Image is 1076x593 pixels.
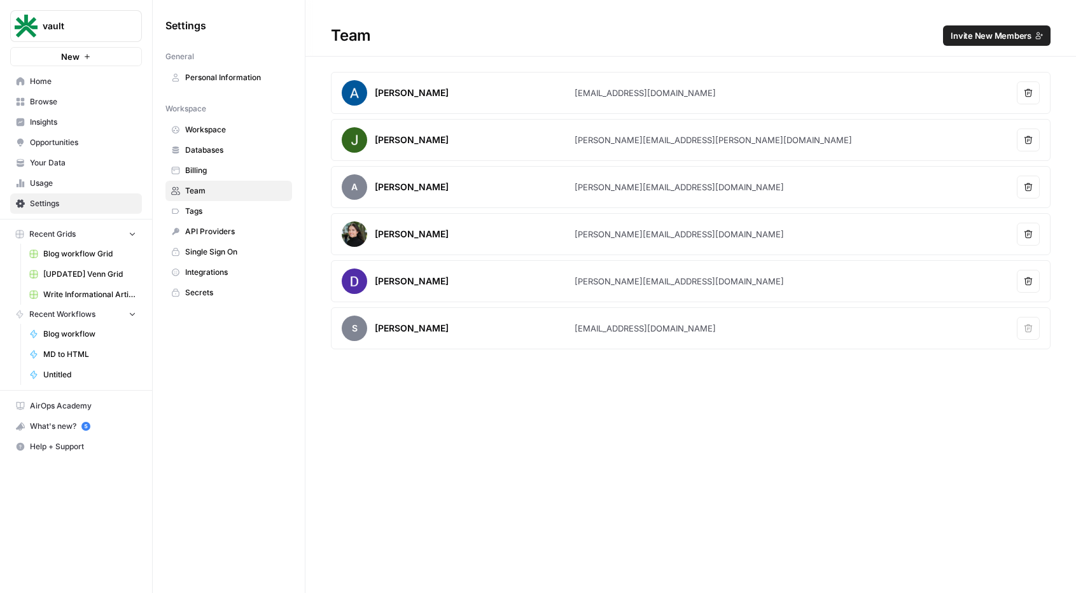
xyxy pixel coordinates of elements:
a: API Providers [165,221,292,242]
span: General [165,51,194,62]
a: Opportunities [10,132,142,153]
a: Integrations [165,262,292,283]
a: [UPDATED] Venn Grid [24,264,142,284]
div: [PERSON_NAME] [375,322,449,335]
a: Home [10,71,142,92]
span: Billing [185,165,286,176]
span: Workspace [185,124,286,136]
span: New [61,50,80,63]
span: Databases [185,144,286,156]
span: S [342,316,367,341]
span: Write Informational Article [43,289,136,300]
span: API Providers [185,226,286,237]
span: Team [185,185,286,197]
a: Billing [165,160,292,181]
a: Single Sign On [165,242,292,262]
span: AirOps Academy [30,400,136,412]
span: Integrations [185,267,286,278]
div: [PERSON_NAME][EMAIL_ADDRESS][DOMAIN_NAME] [575,228,784,241]
img: vault Logo [15,15,38,38]
button: Invite New Members [943,25,1051,46]
span: Insights [30,116,136,128]
span: Secrets [185,287,286,298]
span: Recent Workflows [29,309,95,320]
text: 5 [84,423,87,429]
div: [PERSON_NAME][EMAIL_ADDRESS][DOMAIN_NAME] [575,275,784,288]
div: [PERSON_NAME][EMAIL_ADDRESS][DOMAIN_NAME] [575,181,784,193]
div: [PERSON_NAME] [375,134,449,146]
img: avatar [342,127,367,153]
a: Settings [10,193,142,214]
a: MD to HTML [24,344,142,365]
span: Settings [30,198,136,209]
a: Personal Information [165,67,292,88]
span: [UPDATED] Venn Grid [43,269,136,280]
span: MD to HTML [43,349,136,360]
a: 5 [81,422,90,431]
div: [PERSON_NAME] [375,87,449,99]
div: [PERSON_NAME] [375,275,449,288]
div: [PERSON_NAME] [375,228,449,241]
button: Workspace: vault [10,10,142,42]
span: a [342,174,367,200]
span: Browse [30,96,136,108]
span: Blog workflow [43,328,136,340]
a: Untitled [24,365,142,385]
img: avatar [342,221,367,247]
span: Personal Information [185,72,286,83]
button: Recent Grids [10,225,142,244]
a: Usage [10,173,142,193]
div: [EMAIL_ADDRESS][DOMAIN_NAME] [575,322,716,335]
a: AirOps Academy [10,396,142,416]
a: Blog workflow Grid [24,244,142,264]
div: [PERSON_NAME][EMAIL_ADDRESS][PERSON_NAME][DOMAIN_NAME] [575,134,852,146]
div: Team [305,25,1076,46]
span: Tags [185,206,286,217]
a: Workspace [165,120,292,140]
span: Home [30,76,136,87]
a: Write Informational Article [24,284,142,305]
span: Opportunities [30,137,136,148]
span: Usage [30,178,136,189]
span: Invite New Members [951,29,1031,42]
button: New [10,47,142,66]
div: [EMAIL_ADDRESS][DOMAIN_NAME] [575,87,716,99]
button: What's new? 5 [10,416,142,436]
a: Browse [10,92,142,112]
span: Your Data [30,157,136,169]
span: vault [43,20,120,32]
button: Recent Workflows [10,305,142,324]
img: avatar [342,269,367,294]
span: Settings [165,18,206,33]
a: Team [165,181,292,201]
button: Help + Support [10,436,142,457]
span: Blog workflow Grid [43,248,136,260]
span: Recent Grids [29,228,76,240]
span: Single Sign On [185,246,286,258]
a: Insights [10,112,142,132]
a: Tags [165,201,292,221]
a: Your Data [10,153,142,173]
a: Blog workflow [24,324,142,344]
a: Secrets [165,283,292,303]
div: [PERSON_NAME] [375,181,449,193]
div: What's new? [11,417,141,436]
span: Workspace [165,103,206,115]
a: Databases [165,140,292,160]
span: Help + Support [30,441,136,452]
img: avatar [342,80,367,106]
span: Untitled [43,369,136,380]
